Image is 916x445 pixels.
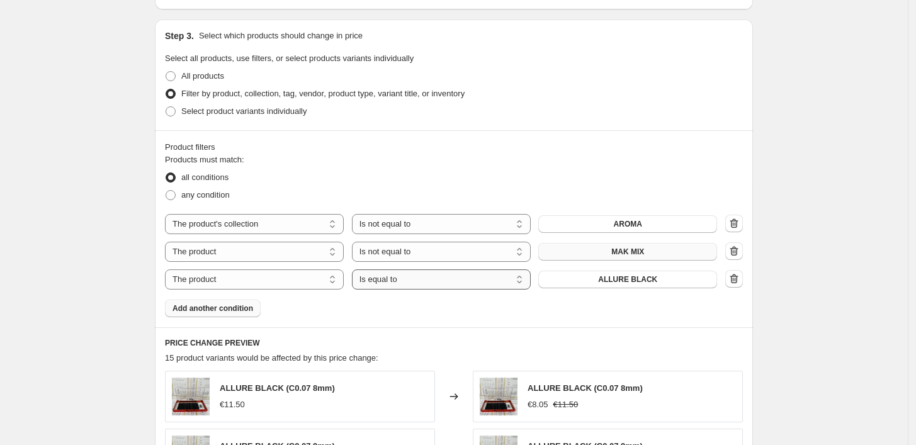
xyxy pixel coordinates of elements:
span: Select all products, use filters, or select products variants individually [165,54,414,63]
div: Product filters [165,141,743,154]
button: AROMA [538,215,717,233]
button: Add another condition [165,300,261,317]
span: ALLURE BLACK (C0.07 8mm) [528,383,643,393]
span: AROMA [614,219,642,229]
span: all conditions [181,172,229,182]
div: €11.50 [220,398,245,411]
span: any condition [181,190,230,200]
span: ALLURE BLACK (C0.07 8mm) [220,383,335,393]
span: 15 product variants would be affected by this price change: [165,353,378,363]
h2: Step 3. [165,30,194,42]
strike: €11.50 [553,398,579,411]
span: All products [181,71,224,81]
img: image_c4ea0e0f-22bb-4958-ace0-7a429e2e1342_80x.heic [172,378,210,415]
p: Select which products should change in price [199,30,363,42]
span: MAK MIX [611,247,644,257]
span: Filter by product, collection, tag, vendor, product type, variant title, or inventory [181,89,465,98]
span: Add another condition [172,303,253,313]
button: ALLURE BLACK [538,271,717,288]
span: Select product variants individually [181,106,307,116]
span: Products must match: [165,155,244,164]
span: ALLURE BLACK [598,274,657,284]
h6: PRICE CHANGE PREVIEW [165,338,743,348]
button: MAK MIX [538,243,717,261]
img: image_c4ea0e0f-22bb-4958-ace0-7a429e2e1342_80x.heic [480,378,517,415]
div: €8.05 [528,398,548,411]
